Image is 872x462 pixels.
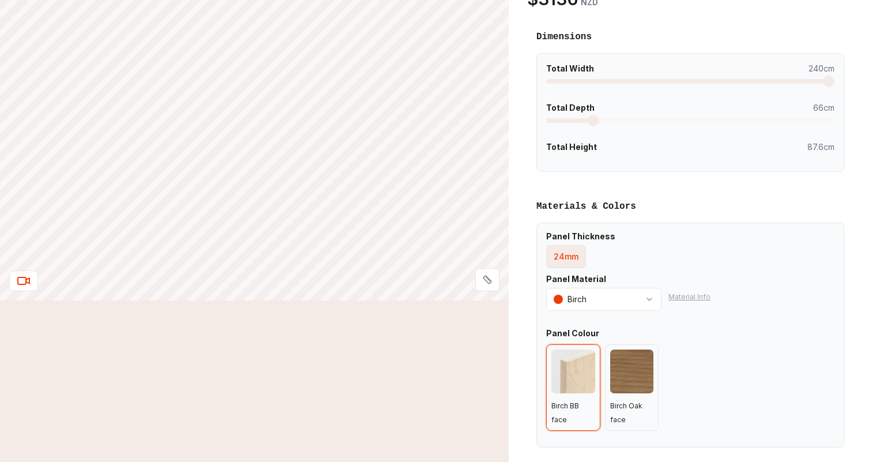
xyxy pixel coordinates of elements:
button: Material Info [668,292,711,302]
div: 24mm [554,251,578,262]
strong: Total Width [546,63,594,74]
strong: Total Depth [546,102,595,114]
span: 87.6cm [807,141,835,153]
b: Panel Material [546,274,606,284]
h3: Materials & Colors [536,200,844,213]
h3: Dimensions [536,30,844,44]
span: 240cm [809,63,835,74]
span: Birch Oak face [610,401,642,424]
b: Panel Thickness [546,231,615,241]
span: Birch BB face [551,401,579,424]
span: 66cm [813,102,835,114]
strong: Total Height [546,141,597,153]
b: Panel Colour [546,328,599,338]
